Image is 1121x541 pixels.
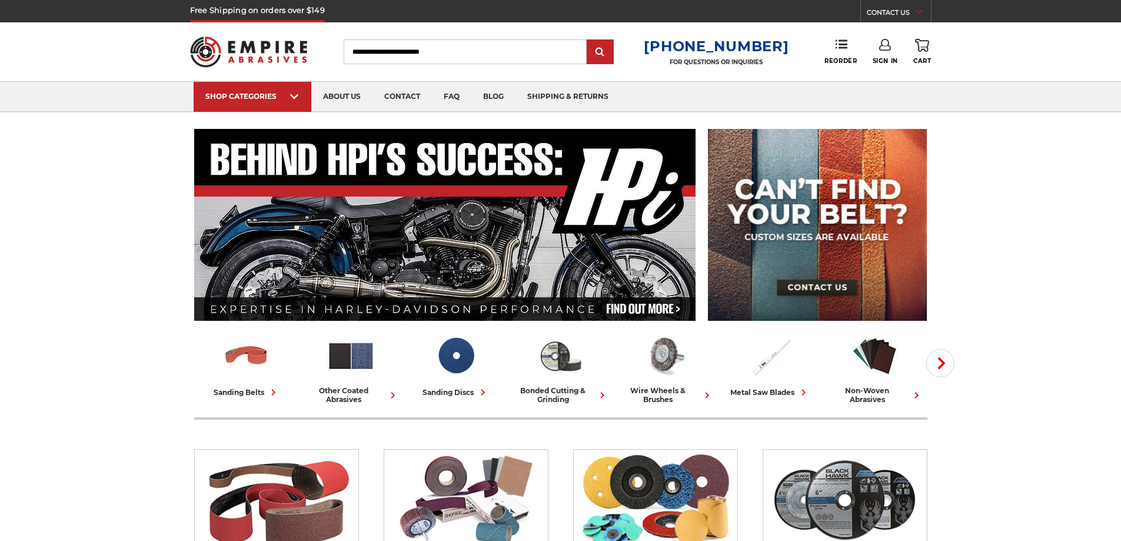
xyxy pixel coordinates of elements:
a: non-woven abrasives [827,331,923,404]
img: Metal Saw Blades [746,331,794,380]
a: CONTACT US [867,6,931,22]
span: Cart [913,57,931,65]
a: about us [311,82,372,112]
div: bonded cutting & grinding [513,386,608,404]
span: Sign In [873,57,898,65]
div: metal saw blades [730,386,810,399]
img: Sanding Belts [222,331,271,380]
a: Cart [913,39,931,65]
a: wire wheels & brushes [618,331,713,404]
div: sanding belts [214,386,280,399]
a: sanding discs [408,331,504,399]
img: Empire Abrasives [190,29,308,75]
p: FOR QUESTIONS OR INQUIRIES [644,58,789,66]
a: metal saw blades [723,331,818,399]
a: Reorder [824,39,857,64]
a: other coated abrasives [304,331,399,404]
input: Submit [588,41,612,64]
a: sanding belts [199,331,294,399]
img: promo banner for custom belts. [708,129,927,321]
img: Wire Wheels & Brushes [641,331,690,380]
a: [PHONE_NUMBER] [644,38,789,55]
div: SHOP CATEGORIES [205,92,300,101]
a: faq [432,82,471,112]
img: Banner for an interview featuring Horsepower Inc who makes Harley performance upgrades featured o... [194,129,696,321]
div: other coated abrasives [304,386,399,404]
img: Sanding Discs [431,331,480,380]
a: blog [471,82,515,112]
div: sanding discs [423,386,489,399]
img: Non-woven Abrasives [850,331,899,380]
span: Reorder [824,57,857,65]
div: non-woven abrasives [827,386,923,404]
div: wire wheels & brushes [618,386,713,404]
button: Next [926,349,954,377]
a: bonded cutting & grinding [513,331,608,404]
img: Bonded Cutting & Grinding [536,331,585,380]
a: shipping & returns [515,82,620,112]
img: Other Coated Abrasives [327,331,375,380]
a: contact [372,82,432,112]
